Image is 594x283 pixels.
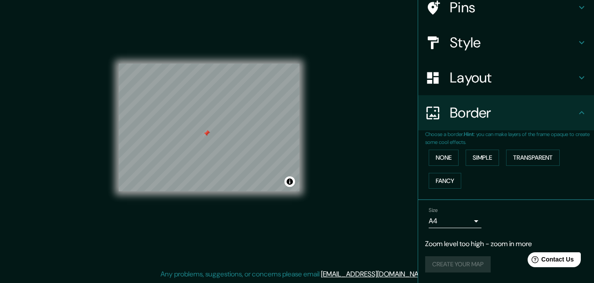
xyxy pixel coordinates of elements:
[418,25,594,60] div: Style
[425,130,594,146] p: Choose a border. : you can make layers of the frame opaque to create some cool effects.
[516,249,584,273] iframe: Help widget launcher
[429,150,459,166] button: None
[506,150,560,166] button: Transparent
[466,150,499,166] button: Simple
[418,60,594,95] div: Layout
[284,176,295,187] button: Toggle attribution
[418,95,594,130] div: Border
[429,214,481,228] div: A4
[450,104,576,122] h4: Border
[450,69,576,86] h4: Layout
[321,269,430,279] a: [EMAIL_ADDRESS][DOMAIN_NAME]
[119,64,299,191] canvas: Map
[425,239,587,249] p: Zoom level too high - zoom in more
[450,34,576,51] h4: Style
[464,131,474,138] b: Hint
[160,269,431,279] p: Any problems, suggestions, or concerns please email .
[429,173,461,189] button: Fancy
[429,207,438,214] label: Size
